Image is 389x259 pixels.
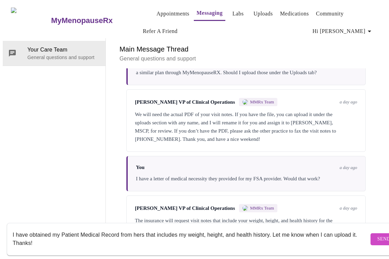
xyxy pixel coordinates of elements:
[250,205,274,211] span: MMRx Team
[13,228,369,250] textarea: Send a message about your appointment
[233,9,244,19] a: Labs
[310,24,376,38] button: Hi [PERSON_NAME]
[140,24,180,38] button: Refer a Friend
[242,205,248,211] img: MMRX
[135,99,235,105] span: [PERSON_NAME] VP of Clinical Operations
[143,26,178,36] a: Refer a Friend
[135,205,235,211] span: [PERSON_NAME] VP of Clinical Operations
[154,7,192,21] button: Appointments
[340,205,357,211] span: a day ago
[242,99,248,105] img: MMRX
[156,9,189,19] a: Appointments
[197,8,223,18] a: Messaging
[51,16,113,25] h3: MyMenopauseRx
[313,26,374,36] span: Hi [PERSON_NAME]
[27,46,100,54] span: Your Care Team
[136,165,145,170] span: You
[253,9,273,19] a: Uploads
[136,174,357,183] div: I have a letter of medical necessity they provided for my FSA provider. Would that work?
[120,44,373,55] h6: Main Message Thread
[250,99,274,105] span: MMRx Team
[280,9,309,19] a: Medications
[277,7,312,21] button: Medications
[340,99,357,105] span: a day ago
[11,8,50,33] img: MyMenopauseRx Logo
[227,7,249,21] button: Labs
[135,216,357,233] div: The insurance will request visit notes that include your weight, height, and health history for t...
[251,7,276,21] button: Uploads
[340,165,357,170] span: a day ago
[194,6,225,21] button: Messaging
[3,41,105,66] div: Your Care TeamGeneral questions and support
[120,55,373,63] p: General questions and support
[135,110,357,143] div: We will need the actual PDF of your visit notes. If you have the file, you can upload it under th...
[316,9,344,19] a: Community
[50,9,140,33] a: MyMenopauseRx
[313,7,347,21] button: Community
[27,54,100,61] p: General questions and support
